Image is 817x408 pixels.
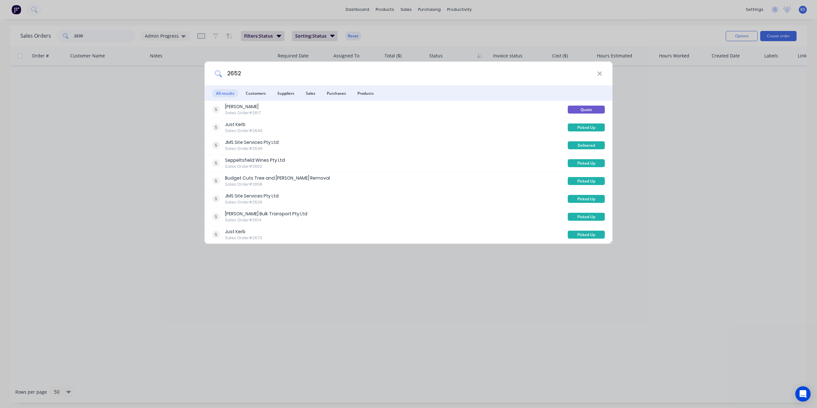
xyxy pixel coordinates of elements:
div: Delivered [568,141,605,149]
div: Sales Order #2646 [225,146,279,152]
div: Picked Up [568,177,605,185]
span: Purchases [323,89,350,97]
div: Quote [568,106,605,114]
div: Sales Order #2658 [225,182,330,187]
div: Picked Up [568,231,605,239]
div: Sales Order #2614 [225,217,307,223]
div: [PERSON_NAME] Bulk Transport Pty Ltd [225,211,307,217]
div: Picked Up [568,213,605,221]
span: Customers [242,89,270,97]
span: Sales [302,89,319,97]
div: Budget Cuts Tree and [PERSON_NAME] Removal [225,175,330,182]
span: Products [354,89,378,97]
div: Seppeltsfield Wines Pty Ltd [225,157,285,164]
span: All results [212,89,238,97]
div: Picked Up [568,195,605,203]
div: Picked Up [568,159,605,167]
div: Just Kerb [225,228,262,235]
div: JMS Site Services Pty Ltd [225,139,279,146]
div: Just Kerb [225,121,262,128]
div: Sales Order #2602 [225,164,285,169]
div: Picked Up [568,123,605,131]
div: Open Intercom Messenger [795,386,811,402]
div: Sales Order #2673 [225,235,262,241]
div: Sales Order #2643 [225,128,262,134]
div: [PERSON_NAME] [225,103,261,110]
span: Suppliers [274,89,298,97]
div: Sales Order #2617 [225,110,261,116]
div: Sales Order #2506 [225,199,279,205]
div: JMS Site Services Pty Ltd [225,193,279,199]
input: Start typing a customer or supplier name to create a new order... [222,62,597,85]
